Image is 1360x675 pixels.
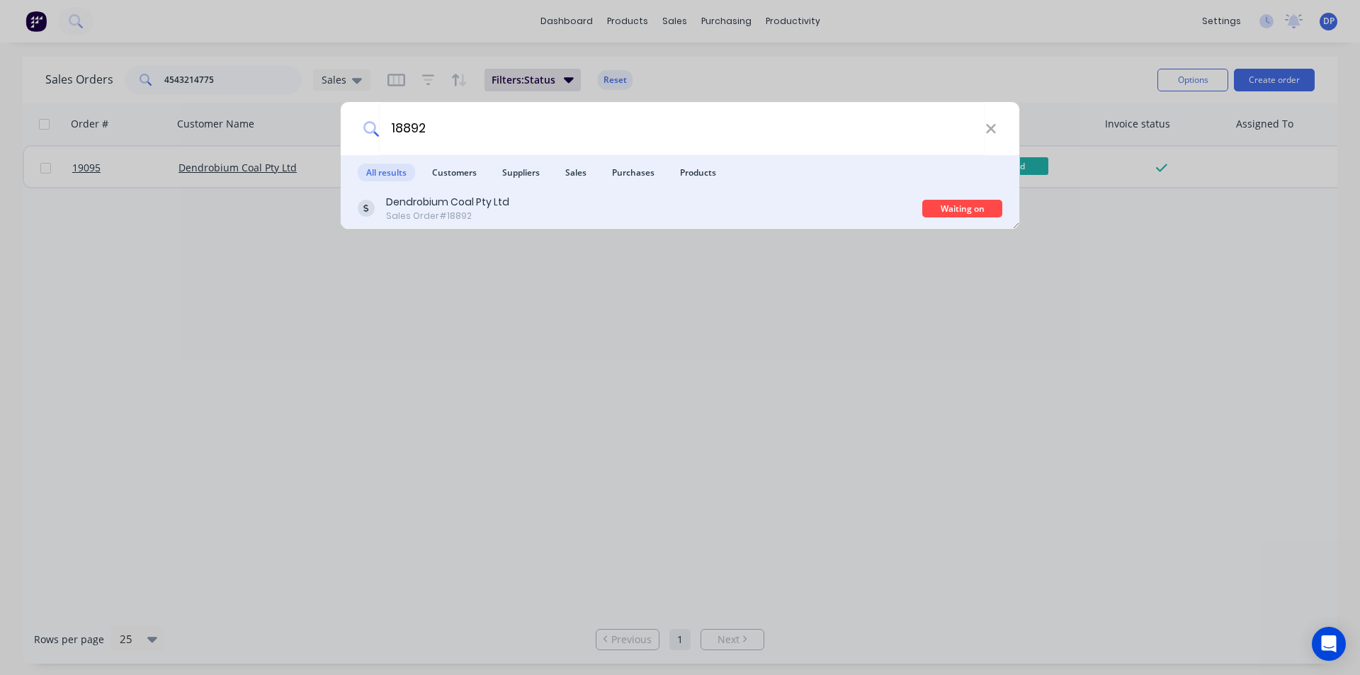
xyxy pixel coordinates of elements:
div: Open Intercom Messenger [1312,627,1346,661]
input: Start typing a customer or supplier name to create a new order... [379,102,985,155]
div: Waiting on Materia [922,200,1002,217]
span: Products [671,164,725,181]
span: Purchases [603,164,663,181]
span: All results [358,164,415,181]
span: Customers [424,164,485,181]
div: Dendrobium Coal Pty Ltd [386,195,509,210]
span: Suppliers [494,164,548,181]
span: Sales [557,164,595,181]
div: Sales Order #18892 [386,210,509,222]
